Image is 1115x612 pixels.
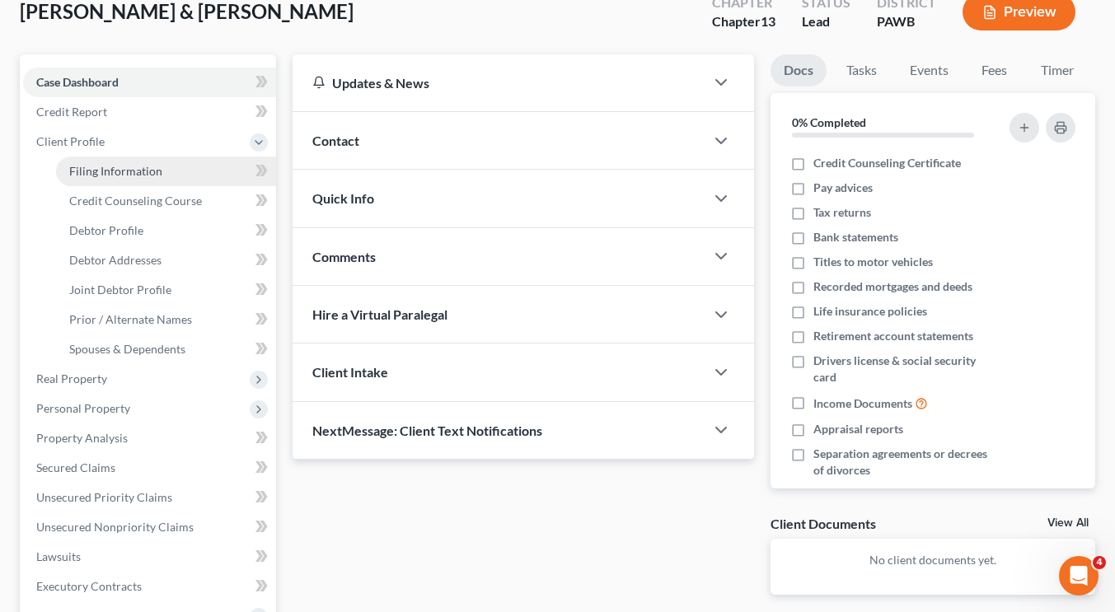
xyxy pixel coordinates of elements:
[813,328,973,344] span: Retirement account statements
[813,180,873,196] span: Pay advices
[712,12,775,31] div: Chapter
[36,75,119,89] span: Case Dashboard
[813,395,912,412] span: Income Documents
[23,68,276,97] a: Case Dashboard
[36,579,142,593] span: Executory Contracts
[36,105,107,119] span: Credit Report
[968,54,1021,86] a: Fees
[56,216,276,245] a: Debtor Profile
[69,253,162,267] span: Debtor Addresses
[792,115,866,129] strong: 0% Completed
[897,54,962,86] a: Events
[23,423,276,453] a: Property Analysis
[771,54,827,86] a: Docs
[23,453,276,483] a: Secured Claims
[36,431,128,445] span: Property Analysis
[56,275,276,305] a: Joint Debtor Profile
[56,305,276,334] a: Prior / Alternate Names
[56,334,276,364] a: Spouses & Dependents
[36,549,81,563] span: Lawsuits
[813,446,1000,479] span: Separation agreements or decrees of divorces
[69,283,171,297] span: Joint Debtor Profile
[23,572,276,601] a: Executory Contracts
[56,186,276,216] a: Credit Counseling Course
[23,542,276,572] a: Lawsuits
[36,460,115,474] span: Secured Claims
[69,312,192,326] span: Prior / Alternate Names
[312,423,542,438] span: NextMessage: Client Text Notifications
[1028,54,1087,86] a: Timer
[36,401,130,415] span: Personal Property
[23,483,276,512] a: Unsecured Priority Claims
[23,512,276,542] a: Unsecured Nonpriority Claims
[813,353,1000,385] span: Drivers license & social security card
[36,134,105,148] span: Client Profile
[813,421,903,437] span: Appraisal reports
[69,223,143,237] span: Debtor Profile
[761,13,775,29] span: 13
[813,303,927,320] span: Life insurance policies
[23,97,276,127] a: Credit Report
[69,342,185,356] span: Spouses & Dependents
[813,155,961,171] span: Credit Counseling Certificate
[312,364,388,380] span: Client Intake
[833,54,890,86] a: Tasks
[1059,556,1099,596] iframe: Intercom live chat
[312,190,374,206] span: Quick Info
[312,249,376,264] span: Comments
[813,254,933,270] span: Titles to motor vehicles
[312,133,359,148] span: Contact
[877,12,936,31] div: PAWB
[312,74,685,91] div: Updates & News
[1093,556,1106,569] span: 4
[771,515,876,532] div: Client Documents
[69,164,162,178] span: Filing Information
[36,490,172,504] span: Unsecured Priority Claims
[36,520,194,534] span: Unsecured Nonpriority Claims
[802,12,850,31] div: Lead
[813,278,972,295] span: Recorded mortgages and deeds
[813,229,898,245] span: Bank statements
[1047,517,1089,529] a: View All
[69,194,202,208] span: Credit Counseling Course
[36,371,107,385] span: Real Property
[784,552,1082,568] p: No client documents yet.
[312,306,447,322] span: Hire a Virtual Paralegal
[56,157,276,186] a: Filing Information
[56,245,276,275] a: Debtor Addresses
[813,204,871,221] span: Tax returns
